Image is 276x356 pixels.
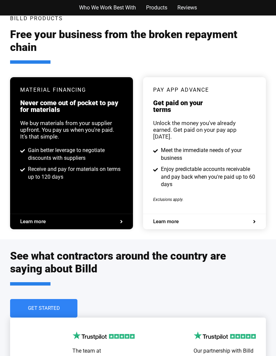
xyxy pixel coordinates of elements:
h3: pay app advance [153,87,256,93]
a: Reviews [177,3,197,12]
h3: Material Financing [20,87,123,93]
a: Products [146,3,167,12]
h2: Free your business from the broken repayment chain [10,28,266,64]
span: Meet the immediate needs of your business [159,147,256,162]
span: Learn more [153,219,179,224]
span: Receive and pay for materials on terms up to 120 days [26,166,123,181]
div: Unlock the money you've already earned. Get paid on your pay app [DATE]. [153,120,256,140]
a: Learn more [20,219,123,224]
span: Gain better leverage to negotiate discounts with suppliers [26,147,123,162]
div: We buy materials from your supplier upfront. You pay us when you're paid. It's that simple. [20,120,123,140]
h3: Never come out of pocket to pay for materials [20,99,123,113]
span: Enjoy predictable accounts receivable and pay back when you're paid up to 60 days [159,166,256,188]
a: Get Started [10,299,77,318]
span: Learn more [20,219,46,224]
h3: Get paid on your terms [153,99,256,113]
span: Get Started [28,306,60,311]
h2: See what contractors around the country are saying about Billd [10,249,252,286]
h3: Billd Products [10,16,63,21]
a: Learn more [153,219,256,224]
a: Who We Work Best With [79,3,136,12]
span: Exclusions apply. [153,197,183,202]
